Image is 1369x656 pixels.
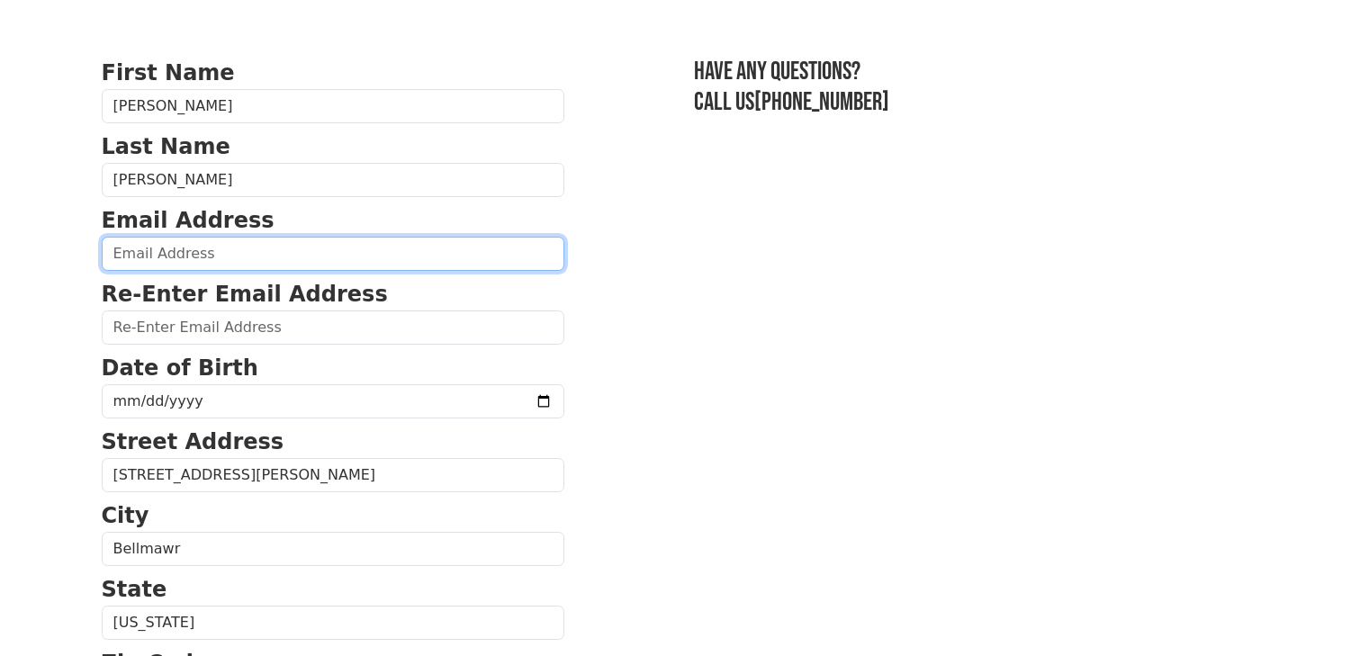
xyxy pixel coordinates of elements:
input: Street Address [102,458,564,492]
input: First Name [102,89,564,123]
strong: State [102,577,167,602]
strong: City [102,503,149,528]
h3: Call us [694,87,1268,118]
a: [PHONE_NUMBER] [754,87,889,117]
strong: Email Address [102,208,275,233]
strong: First Name [102,60,235,85]
strong: Last Name [102,134,230,159]
strong: Re-Enter Email Address [102,282,388,307]
strong: Street Address [102,429,284,454]
input: Re-Enter Email Address [102,310,564,345]
strong: Date of Birth [102,355,258,381]
input: City [102,532,564,566]
input: Last Name [102,163,564,197]
input: Email Address [102,237,564,271]
h3: Have any questions? [694,57,1268,87]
